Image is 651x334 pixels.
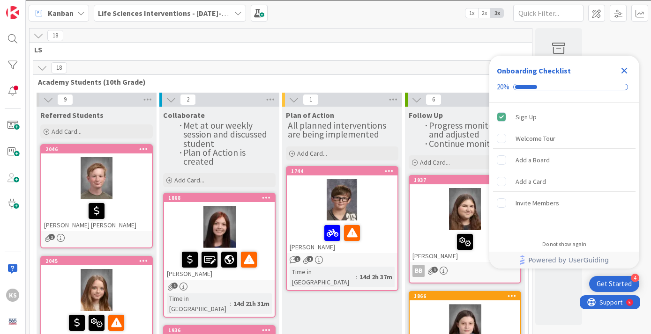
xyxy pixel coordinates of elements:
[49,234,55,240] span: 1
[489,252,639,269] div: Footer
[4,46,647,54] div: Sign out
[4,37,647,46] div: Options
[4,207,647,216] div: SAVE AND GO HOME
[4,88,647,96] div: Download
[287,167,397,175] div: 1744
[516,111,537,123] div: Sign Up
[546,55,571,66] div: Archive
[597,279,632,289] div: Get Started
[429,138,510,149] span: Continue monitoring
[493,128,636,149] div: Welcome Tour is incomplete.
[489,56,639,269] div: Checklist Container
[4,122,647,130] div: Journal
[286,110,334,120] span: Plan of Action
[494,252,635,269] a: Powered by UserGuiding
[41,145,152,153] div: 2046
[4,21,647,29] div: Move To ...
[4,190,647,199] div: ???
[34,45,520,54] span: LS
[420,158,450,167] span: Add Card...
[432,267,438,273] span: 1
[230,298,231,309] span: :
[4,164,647,172] div: TODO: put dlg title
[174,176,204,184] span: Add Card...
[4,4,647,12] div: Sort A > Z
[493,107,636,127] div: Sign Up is complete.
[410,265,520,277] div: BB
[409,110,443,120] span: Follow Up
[410,292,520,300] div: 1866
[493,150,636,170] div: Add a Board is incomplete.
[4,182,647,190] div: CANCEL
[163,110,205,120] span: Collaborate
[38,77,516,87] span: Academy Students (10th Grade)
[291,168,397,174] div: 1744
[4,63,647,71] div: Move To ...
[180,94,196,105] span: 2
[4,147,647,155] div: Television/Radio
[45,146,152,152] div: 2046
[4,283,647,291] div: WEBSITE
[164,248,275,280] div: [PERSON_NAME]
[493,193,636,213] div: Invite Members is incomplete.
[4,54,647,63] div: Rename
[497,65,571,76] div: Onboarding Checklist
[49,4,51,11] div: 5
[183,147,247,167] span: Plan of Action is created
[516,133,555,144] div: Welcome Tour
[4,308,87,318] input: Search sources
[20,1,43,13] span: Support
[4,71,647,80] div: Delete
[631,274,639,282] div: 4
[4,130,647,138] div: Magazine
[45,258,152,264] div: 2045
[297,149,327,158] span: Add Card...
[164,194,275,280] div: 1868[PERSON_NAME]
[4,29,647,37] div: Delete
[4,96,647,105] div: Print
[4,224,647,232] div: Move to ...
[589,276,639,292] div: Open Get Started checklist, remaining modules: 4
[4,155,647,164] div: Visual Art
[167,293,230,314] div: Time in [GEOGRAPHIC_DATA]
[286,166,398,291] a: 1744[PERSON_NAME]Time in [GEOGRAPHIC_DATA]:14d 2h 37m
[4,199,647,207] div: This outline has no content. Would you like to delete it?
[426,94,441,105] span: 6
[41,257,152,265] div: 2045
[51,62,67,73] span: 18
[4,232,647,241] div: Home
[52,127,82,136] span: Add Card...
[6,6,19,19] img: Visit kanbanzone.com
[164,194,275,202] div: 1868
[172,283,178,289] span: 1
[4,241,647,249] div: CANCEL
[410,230,520,262] div: [PERSON_NAME]
[516,197,559,209] div: Invite Members
[6,289,19,302] div: KS
[4,275,647,283] div: BOOK
[410,176,520,262] div: 1937[PERSON_NAME]
[528,254,609,266] span: Powered by UserGuiding
[4,249,647,258] div: MOVE
[493,171,636,192] div: Add a Card is incomplete.
[4,266,647,275] div: SAVE
[47,30,63,41] span: 18
[4,258,647,266] div: New source
[414,177,520,183] div: 1937
[497,83,509,91] div: 20%
[163,193,276,318] a: 1868[PERSON_NAME]Time in [GEOGRAPHIC_DATA]:14d 21h 31m
[183,120,269,149] span: Met at our weekly session and discussed student
[542,240,586,248] div: Do not show again
[4,138,647,147] div: Newspaper
[429,120,509,140] span: Progress monitored and adjusted
[231,298,272,309] div: 14d 21h 31m
[4,291,647,300] div: JOURNAL
[41,199,152,231] div: [PERSON_NAME] [PERSON_NAME]
[516,154,550,166] div: Add a Board
[617,63,632,78] div: Close Checklist
[489,103,639,234] div: Checklist items
[410,176,520,184] div: 1937
[168,195,275,201] div: 1868
[4,105,647,113] div: Add Outline Template
[41,145,152,231] div: 2046[PERSON_NAME] [PERSON_NAME]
